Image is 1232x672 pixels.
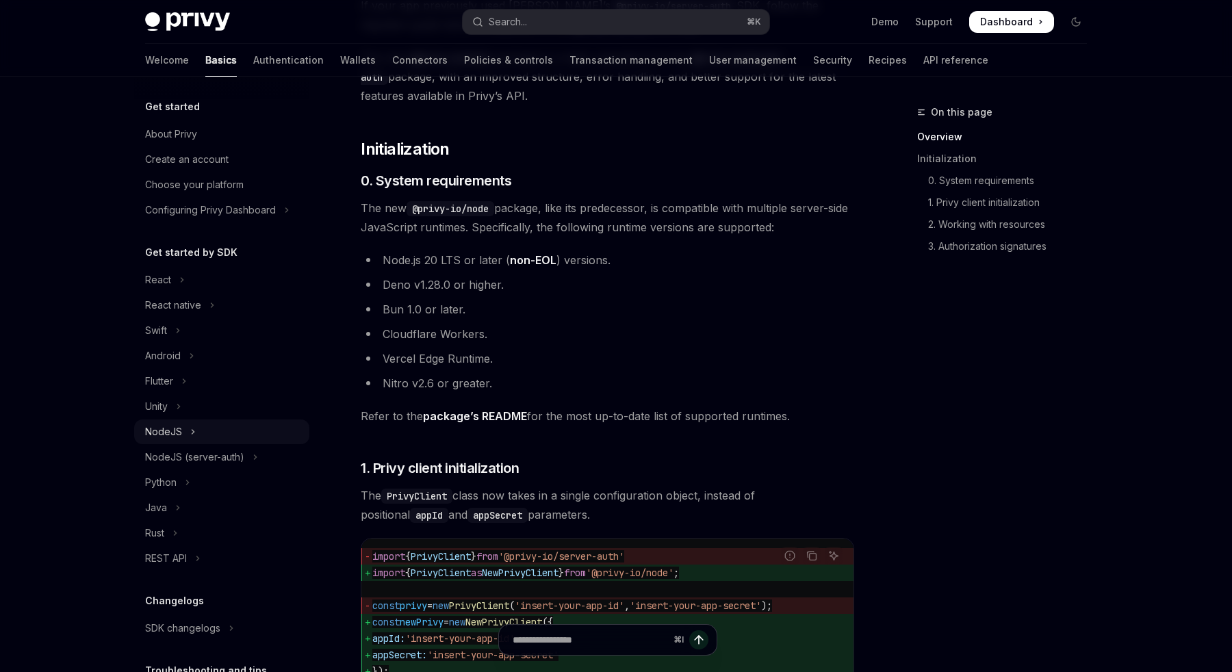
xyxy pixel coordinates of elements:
[407,201,494,216] code: @privy-io/node
[145,620,220,636] div: SDK changelogs
[781,547,799,565] button: Report incorrect code
[372,616,400,628] span: const
[624,599,630,612] span: ,
[410,508,448,523] code: appId
[361,458,519,478] span: 1. Privy client initialization
[372,567,405,579] span: import
[134,445,309,469] button: Toggle NodeJS (server-auth) section
[134,122,309,146] a: About Privy
[433,599,449,612] span: new
[427,599,433,612] span: =
[361,275,854,294] li: Deno v1.28.0 or higher.
[134,369,309,393] button: Toggle Flutter section
[361,250,854,270] li: Node.js 20 LTS or later ( ) versions.
[134,394,309,419] button: Toggle Unity section
[145,44,189,77] a: Welcome
[969,11,1054,33] a: Dashboard
[145,398,168,415] div: Unity
[689,630,708,649] button: Send message
[510,253,556,268] a: non-EOL
[498,550,624,563] span: '@privy-io/server-auth'
[145,322,167,339] div: Swift
[361,300,854,319] li: Bun 1.0 or later.
[145,424,182,440] div: NodeJS
[917,148,1098,170] a: Initialization
[361,138,450,160] span: Initialization
[145,474,177,491] div: Python
[931,104,992,120] span: On this page
[463,10,769,34] button: Open search
[630,599,761,612] span: 'insert-your-app-secret'
[482,567,559,579] span: NewPrivyClient
[134,546,309,571] button: Toggle REST API section
[145,126,197,142] div: About Privy
[145,373,173,389] div: Flutter
[423,409,527,424] a: package’s README
[871,15,899,29] a: Demo
[134,293,309,318] button: Toggle React native section
[134,172,309,197] a: Choose your platform
[205,44,237,77] a: Basics
[515,599,624,612] span: 'insert-your-app-id'
[361,48,854,105] span: The new package is a major upgrade from the package, with an improved structure, error handling, ...
[476,550,498,563] span: from
[361,324,854,344] li: Cloudflare Workers.
[917,170,1098,192] a: 0. System requirements
[917,126,1098,148] a: Overview
[134,147,309,172] a: Create an account
[400,599,427,612] span: privy
[145,500,167,516] div: Java
[489,14,527,30] div: Search...
[411,567,471,579] span: PrivyClient
[449,599,509,612] span: PrivyClient
[400,616,444,628] span: newPrivy
[673,567,679,579] span: ;
[917,235,1098,257] a: 3. Authorization signatures
[145,99,200,115] h5: Get started
[747,16,761,27] span: ⌘ K
[869,44,907,77] a: Recipes
[361,198,854,237] span: The new package, like its predecessor, is compatible with multiple server-side JavaScript runtime...
[134,495,309,520] button: Toggle Java section
[471,550,476,563] span: }
[509,599,515,612] span: (
[361,374,854,393] li: Nitro v2.6 or greater.
[145,202,276,218] div: Configuring Privy Dashboard
[145,593,204,609] h5: Changelogs
[145,449,244,465] div: NodeJS (server-auth)
[464,44,553,77] a: Policies & controls
[803,547,821,565] button: Copy the contents from the code block
[559,567,564,579] span: }
[467,508,528,523] code: appSecret
[134,268,309,292] button: Toggle React section
[405,550,411,563] span: {
[361,171,511,190] span: 0. System requirements
[471,567,482,579] span: as
[134,521,309,545] button: Toggle Rust section
[372,550,405,563] span: import
[134,198,309,222] button: Toggle Configuring Privy Dashboard section
[134,616,309,641] button: Toggle SDK changelogs section
[381,489,452,504] code: PrivyClient
[449,616,465,628] span: new
[134,344,309,368] button: Toggle Android section
[917,214,1098,235] a: 2. Working with resources
[392,44,448,77] a: Connectors
[361,349,854,368] li: Vercel Edge Runtime.
[915,15,953,29] a: Support
[145,151,229,168] div: Create an account
[145,272,171,288] div: React
[586,567,673,579] span: '@privy-io/node'
[513,625,668,655] input: Ask a question...
[761,599,772,612] span: );
[134,470,309,495] button: Toggle Python section
[405,567,411,579] span: {
[134,318,309,343] button: Toggle Swift section
[253,44,324,77] a: Authentication
[542,616,553,628] span: ({
[361,406,854,426] span: Refer to the for the most up-to-date list of supported runtimes.
[1065,11,1087,33] button: Toggle dark mode
[145,297,201,313] div: React native
[917,192,1098,214] a: 1. Privy client initialization
[340,44,376,77] a: Wallets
